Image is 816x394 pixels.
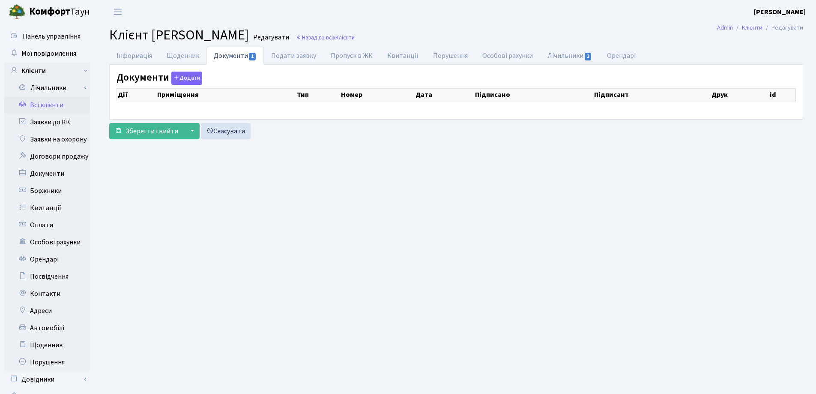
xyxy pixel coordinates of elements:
[585,53,592,60] span: 3
[4,319,90,337] a: Автомобілі
[4,302,90,319] a: Адреси
[474,89,593,101] th: Підписано
[109,47,159,65] a: Інформація
[4,62,90,79] a: Клієнти
[4,251,90,268] a: Орендарі
[4,217,90,234] a: Оплати
[10,79,90,96] a: Лічильники
[9,3,26,21] img: logo.png
[380,47,426,65] a: Квитанції
[29,5,70,18] b: Комфорт
[23,32,81,41] span: Панель управління
[4,354,90,371] a: Порушення
[4,182,90,199] a: Боржники
[156,89,296,101] th: Приміщення
[415,89,474,101] th: Дата
[769,89,796,101] th: id
[742,23,762,32] a: Клієнти
[109,123,184,139] button: Зберегти і вийти
[426,47,475,65] a: Порушення
[600,47,643,65] a: Орендарі
[171,72,202,85] button: Документи
[754,7,806,17] a: [PERSON_NAME]
[251,33,292,42] small: Редагувати .
[540,47,599,65] a: Лічильники
[126,126,178,136] span: Зберегти і вийти
[29,5,90,19] span: Таун
[264,47,323,65] a: Подати заявку
[4,28,90,45] a: Панель управління
[4,234,90,251] a: Особові рахунки
[4,165,90,182] a: Документи
[296,89,340,101] th: Тип
[711,89,769,101] th: Друк
[201,123,251,139] a: Скасувати
[4,148,90,165] a: Договори продажу
[296,33,355,42] a: Назад до всіхКлієнти
[117,72,202,85] label: Документи
[4,371,90,388] a: Довідники
[335,33,355,42] span: Клієнти
[4,337,90,354] a: Щоденник
[159,47,206,65] a: Щоденник
[4,96,90,114] a: Всі клієнти
[206,47,264,65] a: Документи
[4,268,90,285] a: Посвідчення
[323,47,380,65] a: Пропуск в ЖК
[21,49,76,58] span: Мої повідомлення
[4,114,90,131] a: Заявки до КК
[107,5,129,19] button: Переключити навігацію
[340,89,415,101] th: Номер
[593,89,711,101] th: Підписант
[249,53,256,60] span: 1
[4,285,90,302] a: Контакти
[109,25,249,45] span: Клієнт [PERSON_NAME]
[762,23,803,33] li: Редагувати
[475,47,540,65] a: Особові рахунки
[717,23,733,32] a: Admin
[4,131,90,148] a: Заявки на охорону
[4,45,90,62] a: Мої повідомлення
[704,19,816,37] nav: breadcrumb
[4,199,90,217] a: Квитанції
[169,70,202,85] a: Додати
[117,89,156,101] th: Дії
